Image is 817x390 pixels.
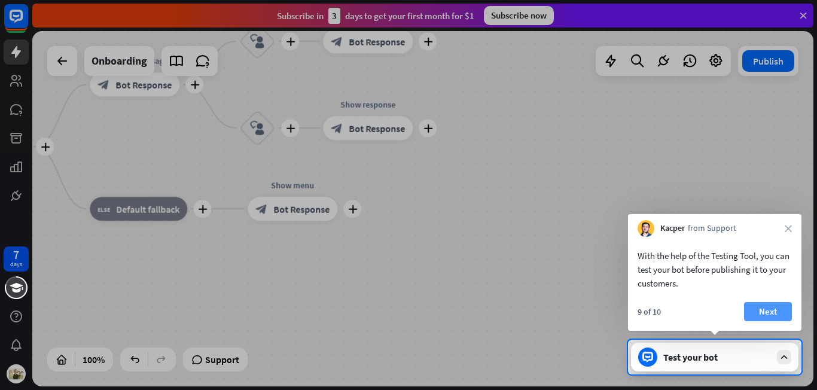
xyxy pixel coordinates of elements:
[638,249,792,290] div: With the help of the Testing Tool, you can test your bot before publishing it to your customers.
[10,5,45,41] button: Open LiveChat chat widget
[785,225,792,232] i: close
[688,223,736,234] span: from Support
[663,351,771,363] div: Test your bot
[638,306,661,317] div: 9 of 10
[660,223,685,234] span: Kacper
[744,302,792,321] button: Next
